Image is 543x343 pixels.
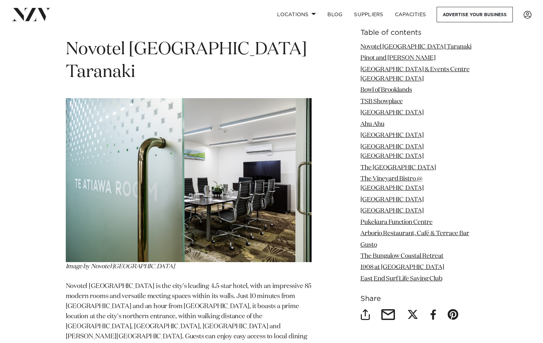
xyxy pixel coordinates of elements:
[360,242,377,248] a: Gusto
[360,29,478,37] h6: Table of contents
[360,110,424,116] a: [GEOGRAPHIC_DATA]
[360,44,471,50] a: Novotel [GEOGRAPHIC_DATA] Taranaki
[360,208,424,214] a: [GEOGRAPHIC_DATA]
[360,87,412,93] a: Bowl of Brooklands
[360,144,424,159] a: [GEOGRAPHIC_DATA] [GEOGRAPHIC_DATA]
[360,197,424,203] a: [GEOGRAPHIC_DATA]
[389,7,432,22] a: Capacities
[360,99,403,105] a: TSB Showplace
[360,276,442,282] a: East End Surf Life Saving Club
[360,253,443,259] a: The Bungalow Coastal Retreat
[66,264,175,270] span: Image by Novotel [GEOGRAPHIC_DATA]
[11,8,51,21] img: nzv-logo.png
[271,7,322,22] a: Locations
[66,38,312,84] h1: Novotel [GEOGRAPHIC_DATA] Taranaki
[360,219,433,225] a: Pukekura Function Centre
[360,67,470,82] a: [GEOGRAPHIC_DATA] & Events Centre [GEOGRAPHIC_DATA]
[360,296,478,303] h6: Share
[360,55,436,61] a: Pinot and [PERSON_NAME]
[360,265,444,271] a: 1908 at [GEOGRAPHIC_DATA]
[360,133,424,139] a: [GEOGRAPHIC_DATA]
[360,176,424,191] a: The Vineyard Bistro @ [GEOGRAPHIC_DATA]
[360,121,385,127] a: Ahu Ahu
[360,230,469,237] a: Arborio Restaurant, Café & Terrace Bar
[348,7,389,22] a: SUPPLIERS
[360,165,436,171] a: The [GEOGRAPHIC_DATA]
[322,7,348,22] a: BLOG
[437,7,513,22] a: Advertise your business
